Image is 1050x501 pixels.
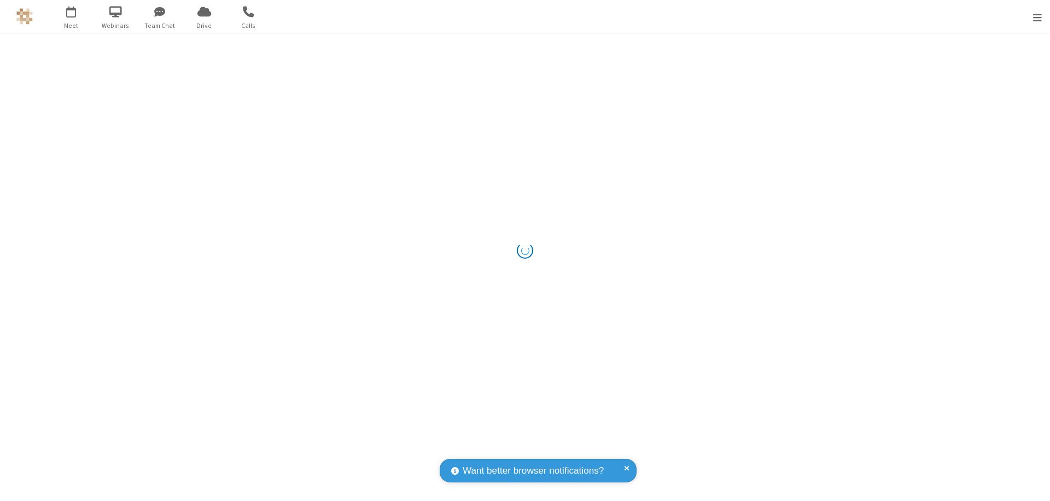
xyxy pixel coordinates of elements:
[463,464,604,478] span: Want better browser notifications?
[184,21,225,31] span: Drive
[95,21,136,31] span: Webinars
[16,8,33,25] img: QA Selenium DO NOT DELETE OR CHANGE
[51,21,92,31] span: Meet
[139,21,180,31] span: Team Chat
[228,21,269,31] span: Calls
